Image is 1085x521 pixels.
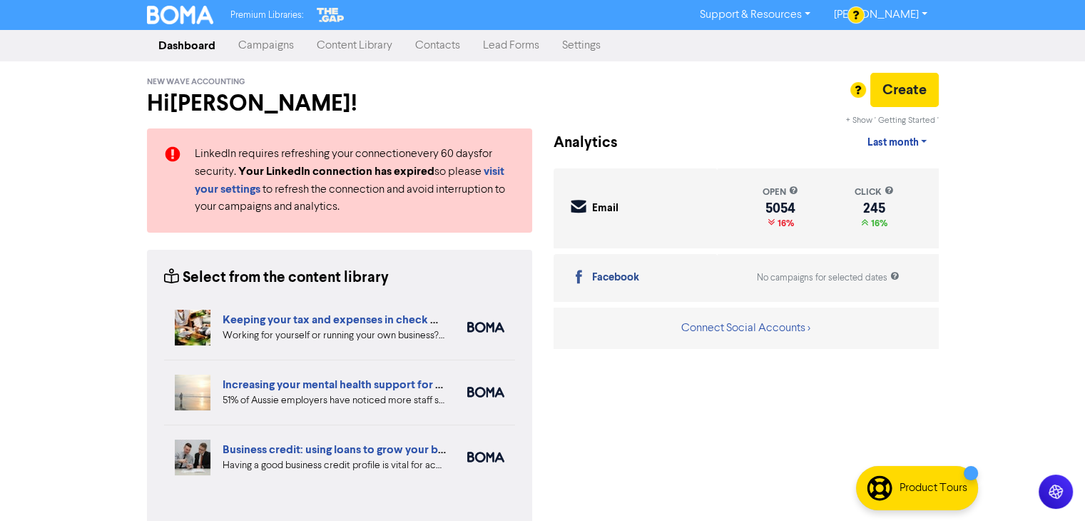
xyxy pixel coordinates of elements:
[195,166,504,196] a: visit your settings
[305,31,404,60] a: Content Library
[763,186,798,199] div: open
[554,132,600,154] div: Analytics
[854,186,893,199] div: click
[184,146,526,216] div: LinkedIn requires refreshing your connection every 60 days for security. so please to refresh the...
[757,271,900,285] div: No campaigns for selected dates
[404,31,472,60] a: Contacts
[592,270,639,286] div: Facebook
[223,313,576,327] a: Keeping your tax and expenses in check when you are self-employed
[467,322,504,333] img: boma_accounting
[822,4,938,26] a: [PERSON_NAME]
[854,203,893,214] div: 245
[223,378,491,392] a: Increasing your mental health support for employees
[867,218,887,229] span: 16%
[551,31,612,60] a: Settings
[315,6,346,24] img: The Gap
[688,4,822,26] a: Support & Resources
[223,442,475,457] a: Business credit: using loans to grow your business
[467,452,504,462] img: boma
[907,367,1085,521] iframe: Chat Widget
[592,201,618,217] div: Email
[870,73,939,107] button: Create
[223,393,446,408] div: 51% of Aussie employers have noticed more staff struggling with mental health. But very few have ...
[164,267,389,289] div: Select from the content library
[147,6,214,24] img: BOMA Logo
[867,136,918,149] span: Last month
[147,31,227,60] a: Dashboard
[223,458,446,473] div: Having a good business credit profile is vital for accessing routes to funding. We look at six di...
[230,11,303,20] span: Premium Libraries:
[467,387,504,398] img: boma
[147,77,245,87] span: New Wave Accounting
[763,203,798,214] div: 5054
[681,319,811,338] button: Connect Social Accounts >
[472,31,551,60] a: Lead Forms
[775,218,794,229] span: 16%
[223,328,446,343] div: Working for yourself or running your own business? Setup robust systems for expenses & tax requir...
[147,90,532,117] h2: Hi [PERSON_NAME] !
[227,31,305,60] a: Campaigns
[855,128,938,157] a: Last month
[238,164,434,178] strong: Your LinkedIn connection has expired
[846,114,939,127] div: + Show ' Getting Started '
